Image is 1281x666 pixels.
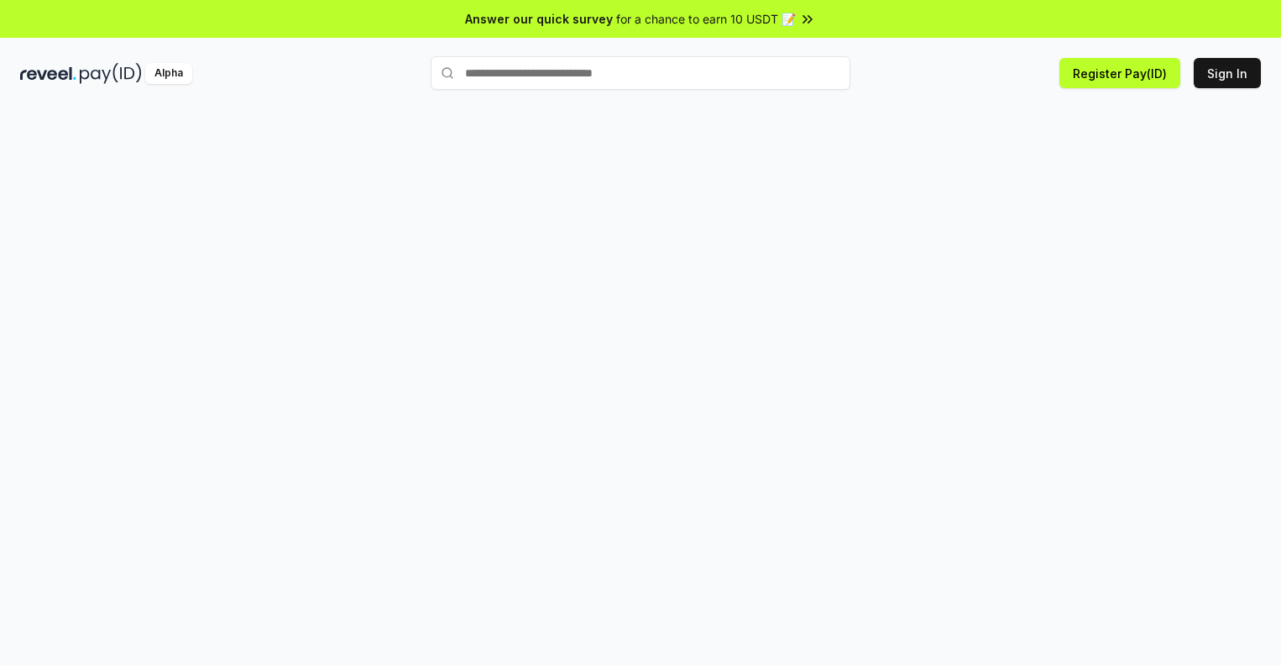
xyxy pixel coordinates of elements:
[1059,58,1180,88] button: Register Pay(ID)
[20,63,76,84] img: reveel_dark
[616,10,796,28] span: for a chance to earn 10 USDT 📝
[1194,58,1261,88] button: Sign In
[145,63,192,84] div: Alpha
[465,10,613,28] span: Answer our quick survey
[80,63,142,84] img: pay_id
